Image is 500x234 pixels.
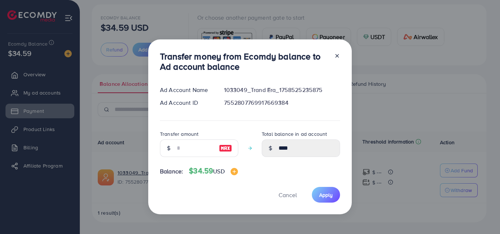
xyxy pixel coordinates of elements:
[469,201,495,229] iframe: Chat
[219,144,232,153] img: image
[231,168,238,175] img: image
[160,167,183,176] span: Balance:
[218,86,346,94] div: 1033049_Trand Era_1758525235875
[213,167,224,175] span: USD
[218,99,346,107] div: 7552807769917669384
[319,191,333,199] span: Apply
[279,191,297,199] span: Cancel
[154,99,218,107] div: Ad Account ID
[160,130,198,138] label: Transfer amount
[262,130,327,138] label: Total balance in ad account
[189,166,238,176] h4: $34.59
[160,51,328,72] h3: Transfer money from Ecomdy balance to Ad account balance
[154,86,218,94] div: Ad Account Name
[269,187,306,203] button: Cancel
[312,187,340,203] button: Apply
